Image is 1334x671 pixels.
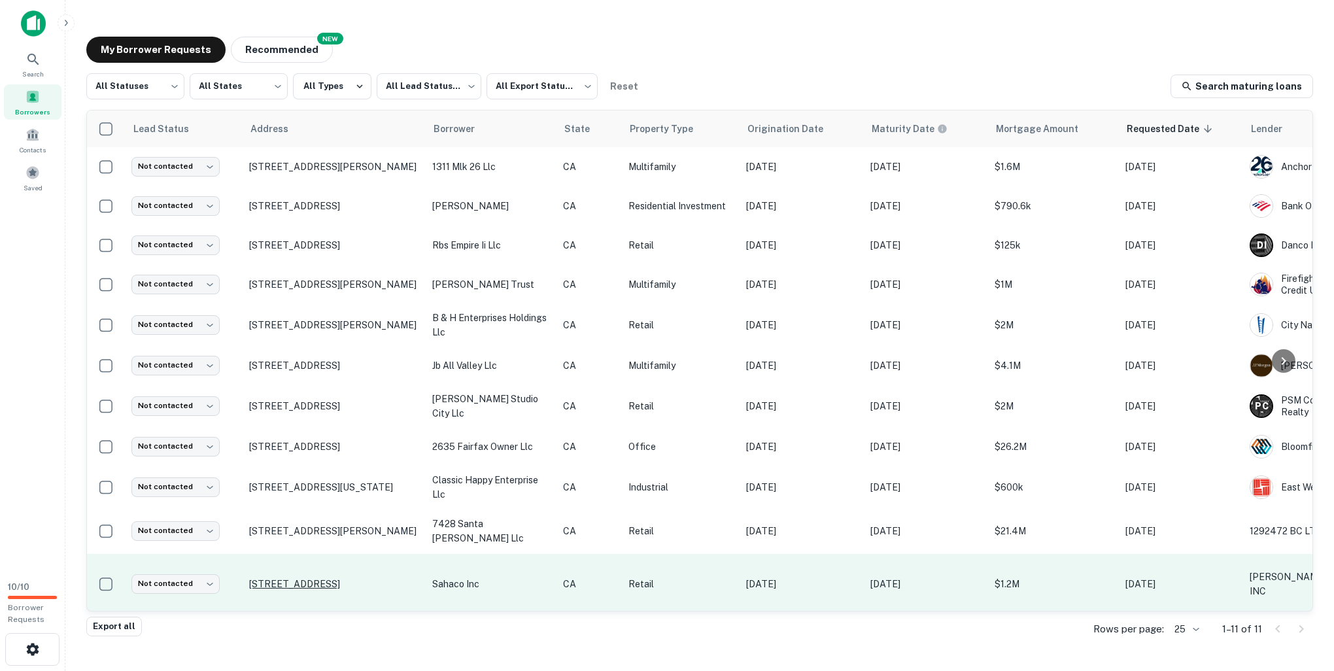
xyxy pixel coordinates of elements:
div: Not contacted [131,275,220,294]
p: $26.2M [995,439,1112,454]
span: Maturity dates displayed may be estimated. Please contact the lender for the most accurate maturi... [872,122,965,136]
p: [STREET_ADDRESS][PERSON_NAME] [249,319,419,331]
div: Maturity dates displayed may be estimated. Please contact the lender for the most accurate maturi... [872,122,948,136]
span: Saved [24,182,43,193]
th: Requested Date [1119,111,1243,147]
p: CA [563,399,615,413]
span: Borrower [434,121,492,137]
th: Mortgage Amount [988,111,1119,147]
span: Lender [1251,121,1299,137]
p: [STREET_ADDRESS][PERSON_NAME] [249,161,419,173]
p: [DATE] [870,358,982,373]
p: Retail [628,399,733,413]
div: Borrowers [4,84,61,120]
span: State [564,121,607,137]
p: Retail [628,524,733,538]
p: [DATE] [870,399,982,413]
img: picture [1250,436,1273,458]
a: Contacts [4,122,61,158]
p: CA [563,358,615,373]
p: [DATE] [1125,358,1237,373]
div: Not contacted [131,315,220,334]
p: sahaco inc [432,577,550,591]
button: Export all [86,617,142,636]
img: picture [1250,476,1273,498]
p: CA [563,577,615,591]
p: [DATE] [1125,318,1237,332]
p: Residential Investment [628,199,733,213]
p: $1.2M [995,577,1112,591]
button: All Types [293,73,371,99]
p: Industrial [628,480,733,494]
div: NEW [317,33,343,44]
p: [DATE] [1125,238,1237,252]
p: $21.4M [995,524,1112,538]
p: [DATE] [746,439,857,454]
a: Saved [4,160,61,196]
p: [PERSON_NAME] [432,199,550,213]
p: [STREET_ADDRESS][US_STATE] [249,481,419,493]
p: 1311 mlk 26 llc [432,160,550,174]
a: Search maturing loans [1171,75,1313,98]
p: [DATE] [1125,160,1237,174]
span: Mortgage Amount [996,121,1095,137]
span: Lead Status [133,121,206,137]
p: 1–11 of 11 [1222,621,1262,637]
p: 2635 fairfax owner llc [432,439,550,454]
div: Not contacted [131,574,220,593]
div: Not contacted [131,235,220,254]
span: Borrowers [15,107,50,117]
div: 25 [1169,620,1201,639]
p: $2M [995,399,1112,413]
p: [DATE] [746,160,857,174]
p: $1M [995,277,1112,292]
p: [STREET_ADDRESS] [249,400,419,412]
h6: Maturity Date [872,122,934,136]
img: picture [1250,195,1273,217]
p: [DATE] [1125,577,1237,591]
p: [DATE] [870,480,982,494]
p: CA [563,439,615,454]
th: Borrower [426,111,556,147]
div: Not contacted [131,356,220,375]
p: [DATE] [870,160,982,174]
div: Not contacted [131,196,220,215]
div: Not contacted [131,521,220,540]
p: $4.1M [995,358,1112,373]
span: 10 / 10 [8,582,29,592]
span: Address [250,121,305,137]
img: picture [1250,314,1273,336]
button: My Borrower Requests [86,37,226,63]
span: Contacts [20,145,46,155]
p: Multifamily [628,358,733,373]
p: [STREET_ADDRESS] [249,360,419,371]
th: Property Type [622,111,740,147]
p: Retail [628,238,733,252]
p: 7428 santa [PERSON_NAME] llc [432,517,550,545]
p: CA [563,277,615,292]
p: $1.6M [995,160,1112,174]
p: [PERSON_NAME] trust [432,277,550,292]
p: [STREET_ADDRESS][PERSON_NAME] [249,279,419,290]
p: Retail [628,318,733,332]
div: Not contacted [131,437,220,456]
p: CA [563,318,615,332]
p: [DATE] [746,358,857,373]
p: [STREET_ADDRESS] [249,578,419,590]
p: [PERSON_NAME] studio city llc [432,392,550,421]
p: [DATE] [1125,480,1237,494]
th: Address [243,111,426,147]
p: P C [1255,400,1268,413]
p: [DATE] [870,238,982,252]
p: rbs empire ii llc [432,238,550,252]
p: Retail [628,577,733,591]
p: $125k [995,238,1112,252]
p: $790.6k [995,199,1112,213]
span: Search [22,69,44,79]
p: [STREET_ADDRESS] [249,441,419,453]
p: [STREET_ADDRESS][PERSON_NAME] [249,525,419,537]
div: All Statuses [86,69,184,103]
span: Requested Date [1127,121,1216,137]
